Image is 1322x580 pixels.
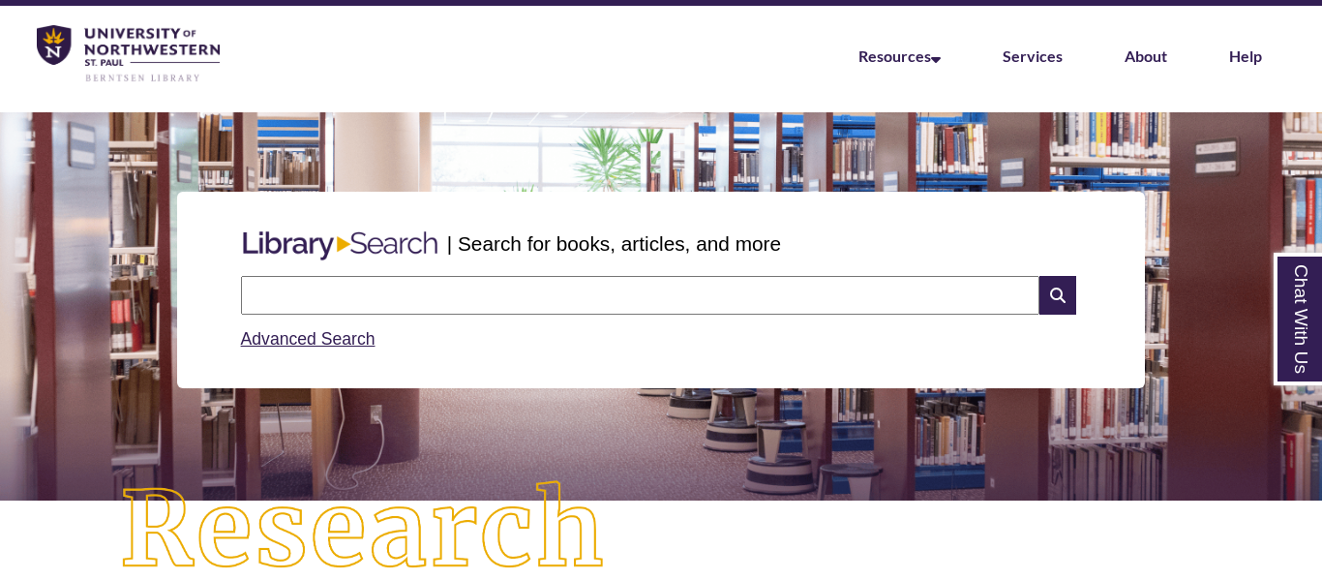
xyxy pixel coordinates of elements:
[233,224,447,268] img: Libary Search
[1039,276,1076,315] i: Search
[858,46,941,65] a: Resources
[241,329,376,349] a: Advanced Search
[447,229,781,259] p: | Search for books, articles, and more
[1125,46,1167,65] a: About
[1003,46,1063,65] a: Services
[37,25,220,83] img: UNWSP Library Logo
[1229,46,1262,65] a: Help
